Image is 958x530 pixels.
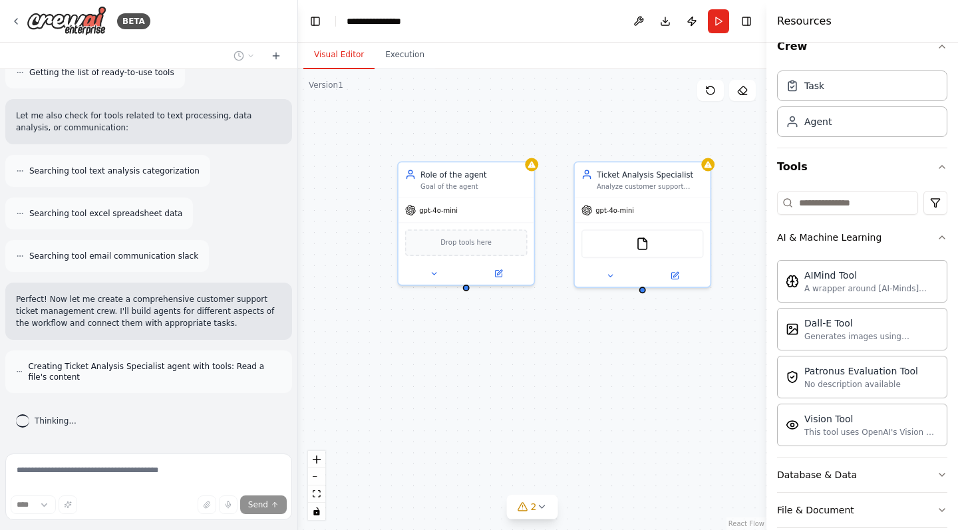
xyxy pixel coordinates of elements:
[309,80,343,90] div: Version 1
[440,237,492,249] span: Drop tools here
[573,161,711,287] div: Ticket Analysis SpecialistAnalyze customer support tickets from {ticket_source} to extract key in...
[777,255,947,457] div: AI & Machine Learning
[29,166,200,176] span: Searching tool text analysis categorization
[786,323,799,336] img: DallETool
[308,485,325,503] button: fit view
[308,451,325,468] button: zoom in
[248,499,268,510] span: Send
[777,220,947,255] button: AI & Machine Learning
[29,251,198,261] span: Searching tool email communication slack
[16,110,281,134] p: Let me also check for tools related to text processing, data analysis, or communication:
[219,495,238,514] button: Click to speak your automation idea
[786,370,799,384] img: PatronusEvalTool
[804,331,939,342] div: Generates images using OpenAI's Dall-E model.
[308,503,325,520] button: toggle interactivity
[308,451,325,520] div: React Flow controls
[777,148,947,186] button: Tools
[228,48,260,64] button: Switch to previous chat
[786,418,799,432] img: VisionTool
[117,13,150,29] div: BETA
[777,65,947,148] div: Crew
[419,206,458,215] span: gpt-4o-mini
[597,182,704,191] div: Analyze customer support tickets from {ticket_source} to extract key information, determine urgen...
[804,427,939,438] div: This tool uses OpenAI's Vision API to describe the contents of an image.
[728,520,764,527] a: React Flow attribution
[265,48,287,64] button: Start a new chat
[420,182,528,191] div: Goal of the agent
[636,237,649,251] img: FileReadTool
[777,13,832,29] h4: Resources
[397,161,535,285] div: Role of the agentGoal of the agentgpt-4o-miniDrop tools here
[804,115,832,128] div: Agent
[16,293,281,329] p: Perfect! Now let me create a comprehensive customer support ticket management crew. I'll build ag...
[35,416,77,426] span: Thinking...
[777,28,947,65] button: Crew
[777,458,947,492] button: Database & Data
[777,503,854,517] div: File & Document
[804,412,939,426] div: Vision Tool
[531,500,537,513] span: 2
[59,495,77,514] button: Improve this prompt
[804,283,939,294] div: A wrapper around [AI-Minds]([URL][DOMAIN_NAME]). Useful for when you need answers to questions fr...
[643,269,706,283] button: Open in side panel
[804,79,824,92] div: Task
[804,379,918,390] div: No description available
[198,495,216,514] button: Upload files
[804,364,918,378] div: Patronus Evaluation Tool
[306,12,325,31] button: Hide left sidebar
[375,41,435,69] button: Execution
[308,468,325,485] button: zoom out
[786,275,799,288] img: AIMindTool
[777,231,881,244] div: AI & Machine Learning
[28,361,281,382] span: Creating Ticket Analysis Specialist agent with tools: Read a file's content
[467,267,530,280] button: Open in side panel
[597,169,704,180] div: Ticket Analysis Specialist
[777,493,947,527] button: File & Document
[804,269,939,282] div: AIMind Tool
[804,317,939,330] div: Dall-E Tool
[27,6,106,36] img: Logo
[777,468,857,481] div: Database & Data
[303,41,375,69] button: Visual Editor
[29,67,174,78] span: Getting the list of ready-to-use tools
[240,495,287,514] button: Send
[595,206,634,215] span: gpt-4o-mini
[507,495,558,519] button: 2
[29,208,182,219] span: Searching tool excel spreadsheet data
[420,169,528,180] div: Role of the agent
[737,12,756,31] button: Hide right sidebar
[347,15,415,28] nav: breadcrumb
